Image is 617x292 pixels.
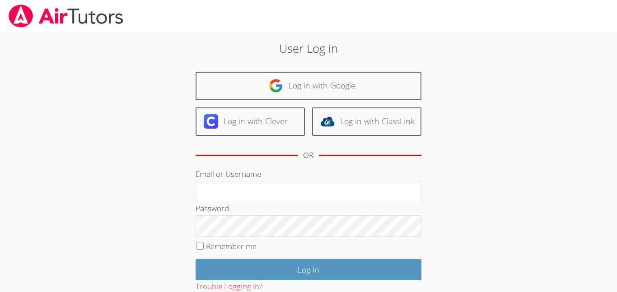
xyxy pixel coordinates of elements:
h2: User Log in [142,40,475,57]
label: Remember me [206,241,257,251]
img: classlink-logo-d6bb404cc1216ec64c9a2012d9dc4662098be43eaf13dc465df04b49fa7ab582.svg [320,114,335,129]
div: OR [303,149,313,162]
img: airtutors_banner-c4298cdbf04f3fff15de1276eac7730deb9818008684d7c2e4769d2f7ddbe033.png [8,5,124,28]
a: Log in with Google [196,72,421,100]
img: clever-logo-6eab21bc6e7a338710f1a6ff85c0baf02591cd810cc4098c63d3a4b26e2feb20.svg [204,114,218,129]
img: google-logo-50288ca7cdecda66e5e0955fdab243c47b7ad437acaf1139b6f446037453330a.svg [269,79,283,93]
label: Email or Username [196,169,261,179]
label: Password [196,203,229,213]
input: Log in [196,259,421,280]
a: Log in with ClassLink [312,107,421,136]
a: Log in with Clever [196,107,305,136]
